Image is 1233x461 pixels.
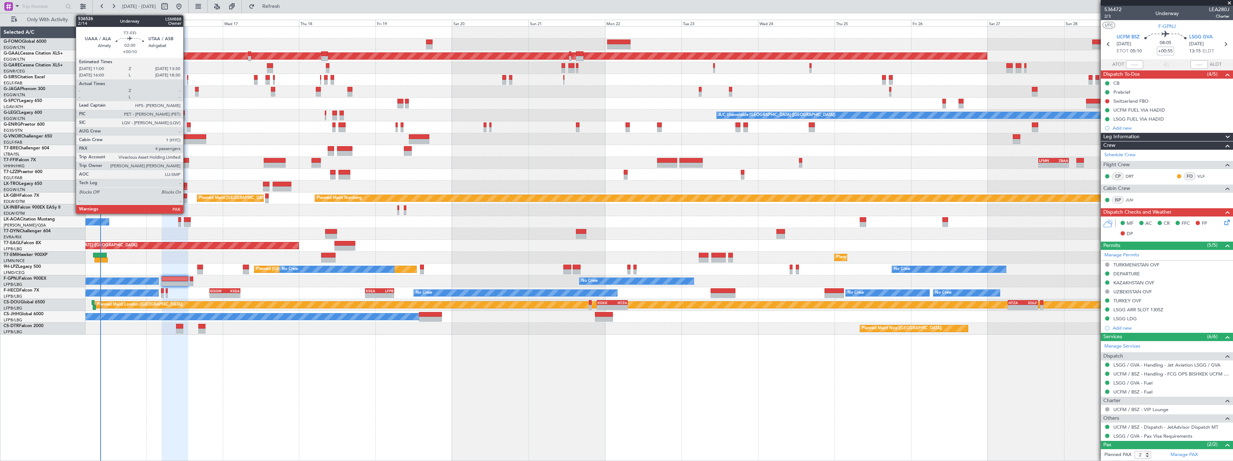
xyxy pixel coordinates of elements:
span: Others [1103,414,1119,423]
a: T7-DYNChallenger 604 [4,229,51,233]
span: T7-LZZI [4,170,18,174]
span: FP [1202,220,1207,227]
div: KSEA [225,289,240,293]
span: G-SPCY [4,99,19,103]
div: Mon 15 [70,20,146,26]
span: F-HECD [4,288,19,293]
div: Tue 23 [682,20,758,26]
div: Sun 28 [1064,20,1141,26]
div: Mon 22 [605,20,682,26]
div: ZBAA [1054,158,1068,163]
span: [DATE] - [DATE] [122,3,156,10]
button: UTC [1103,22,1115,28]
div: ISP [1112,196,1124,204]
a: UCFM / BSZ - Fuel [1113,389,1153,395]
div: EGGW [210,289,225,293]
span: DP [1127,230,1133,238]
div: CP [1112,172,1124,180]
span: G-ENRG [4,122,20,127]
a: DRT [1126,173,1142,180]
span: (5/5) [1207,241,1218,249]
div: KAZAKHSTAN OVF [1113,280,1154,286]
span: 05:10 [1130,48,1142,55]
span: LX-GBH [4,194,19,198]
span: Cabin Crew [1103,185,1130,193]
a: LFPB/LBG [4,282,22,287]
span: ATOT [1112,61,1124,68]
div: Sun 21 [528,20,605,26]
span: (2/2) [1207,441,1218,448]
div: LFMN [1039,158,1053,163]
div: Wed 17 [223,20,299,26]
a: LSGG / GVA - Handling - Jet Aviation LSGG / GVA [1113,362,1220,368]
a: UCFM / BSZ - VIP Lounge [1113,406,1168,413]
button: Refresh [245,1,288,12]
span: Services [1103,333,1122,341]
a: F-GPNJFalcon 900EX [4,276,46,281]
div: Switzerland FBO [1113,98,1149,104]
a: LGAV/ATH [4,104,23,110]
span: 2/3 [1104,13,1122,19]
div: A/C Unavailable [GEOGRAPHIC_DATA] ([GEOGRAPHIC_DATA]) [719,110,835,121]
span: (4/5) [1207,70,1218,78]
div: No Crew [282,264,298,275]
span: [DATE] [1117,41,1131,48]
div: KSEA [366,289,380,293]
span: (6/6) [1207,333,1218,340]
span: CS-JHH [4,312,19,316]
a: CS-DOUGlobal 6500 [4,300,45,304]
div: No Crew [894,264,910,275]
span: Leg Information [1103,133,1140,141]
a: EGNR/CEG [4,69,25,74]
div: UCFM FUEL VIA HADID [1113,107,1165,113]
a: LTBA/ISL [4,152,20,157]
span: LX-AOA [4,217,20,222]
a: EGGW/LTN [4,57,25,62]
div: Planned Maint [GEOGRAPHIC_DATA] ([GEOGRAPHIC_DATA]) [199,193,312,204]
div: Prebrief [1113,89,1130,95]
div: - [597,305,612,309]
a: G-JAGAPhenom 300 [4,87,45,91]
a: EGGW/LTN [4,45,25,50]
a: EGSS/STN [4,128,23,133]
span: Flight Crew [1103,161,1130,169]
a: T7-EAGLFalcon 8X [4,241,41,245]
a: LFPB/LBG [4,246,22,252]
div: Add new [1113,125,1229,131]
a: G-ENRGPraetor 600 [4,122,45,127]
span: [DATE] [1189,41,1204,48]
span: MF [1127,220,1133,227]
a: EVRA/RIX [4,234,22,240]
span: T7-EMI [4,253,18,257]
span: G-VNOR [4,134,21,139]
span: UCFM BSZ [1117,34,1140,41]
span: Crew [1103,141,1116,150]
a: VHHH/HKG [4,163,25,169]
input: --:-- [1126,60,1143,69]
span: T7-BRE [4,146,18,150]
span: LX-INB [4,205,18,210]
div: - [1039,163,1053,167]
a: JUV [1126,197,1142,203]
a: LFPB/LBG [4,294,22,299]
span: Only With Activity [19,17,76,22]
div: - [210,293,225,298]
span: Refresh [256,4,286,9]
div: - [1054,163,1068,167]
span: Dispatch [1103,352,1123,360]
a: LX-INBFalcon 900EX EASy II [4,205,60,210]
span: T7-FFI [4,158,16,162]
div: Fri 19 [375,20,452,26]
span: G-SIRS [4,75,17,79]
span: LEA280J [1209,6,1229,13]
div: No Crew [848,288,864,298]
span: T7-EAGL [4,241,21,245]
span: FFC [1182,220,1190,227]
span: AC [1145,220,1152,227]
a: LFPB/LBG [4,317,22,323]
a: G-FOMOGlobal 6000 [4,39,46,44]
div: HTZA [612,301,627,305]
div: TURKMENISTAN OVF [1113,262,1159,268]
a: EDLW/DTM [4,211,25,216]
span: Permits [1103,242,1120,250]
